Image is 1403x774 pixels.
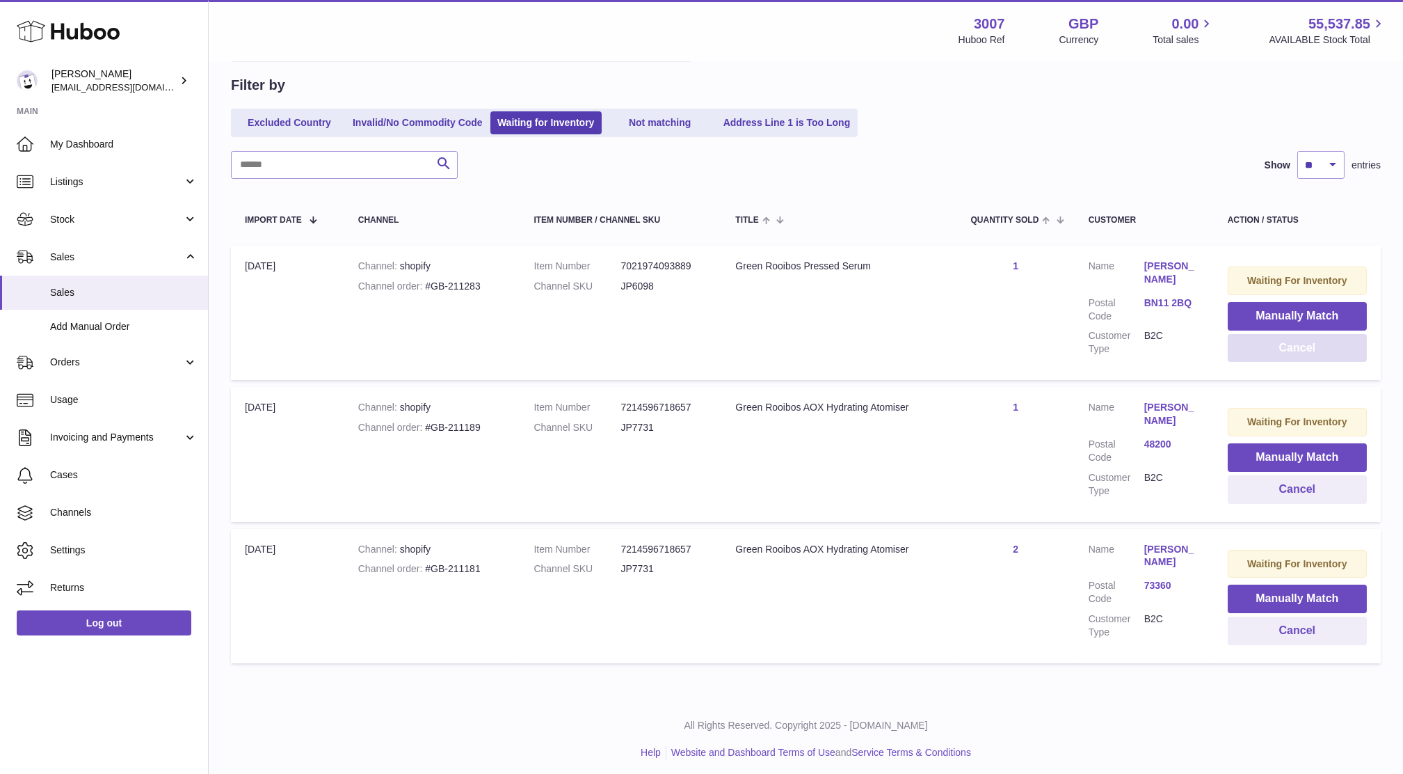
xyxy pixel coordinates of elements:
strong: Channel [358,544,400,555]
button: Cancel [1228,617,1367,645]
a: Log out [17,610,191,635]
div: Item Number / Channel SKU [534,216,707,225]
li: and [666,746,971,759]
a: Address Line 1 is Too Long [719,111,856,134]
div: shopify [358,260,506,273]
span: Sales [50,251,183,264]
button: Cancel [1228,334,1367,363]
div: shopify [358,543,506,556]
strong: Channel order [358,281,426,292]
a: Not matching [604,111,716,134]
div: Green Rooibos Pressed Serum [735,260,943,273]
dt: Channel SKU [534,421,620,434]
span: Invoicing and Payments [50,431,183,444]
dt: Postal Code [1089,579,1144,606]
button: Manually Match [1228,302,1367,331]
dt: Channel SKU [534,562,620,576]
strong: Channel [358,402,400,413]
a: 1 [1013,260,1018,271]
strong: Waiting For Inventory [1247,275,1347,286]
a: Website and Dashboard Terms of Use [671,747,835,758]
img: bevmay@maysama.com [17,70,38,91]
td: [DATE] [231,387,344,521]
td: [DATE] [231,529,344,663]
div: #GB-211181 [358,562,506,576]
a: 0.00 Total sales [1153,15,1214,47]
strong: Channel [358,260,400,271]
span: Cases [50,468,198,482]
div: shopify [358,401,506,414]
span: Settings [50,544,198,557]
a: [PERSON_NAME] [1144,260,1200,286]
a: Excluded Country [234,111,345,134]
div: #GB-211283 [358,280,506,293]
dt: Customer Type [1089,471,1144,498]
strong: Waiting For Inventory [1247,416,1347,427]
strong: 3007 [974,15,1005,33]
span: Total sales [1153,33,1214,47]
a: 48200 [1144,438,1200,451]
a: 2 [1013,544,1018,555]
dt: Customer Type [1089,329,1144,356]
button: Manually Match [1228,443,1367,472]
span: AVAILABLE Stock Total [1269,33,1386,47]
dt: Item Number [534,543,620,556]
div: Green Rooibos AOX Hydrating Atomiser [735,543,943,556]
span: Orders [50,356,183,369]
dd: JP7731 [620,562,707,576]
dd: 7214596718657 [620,543,707,556]
dt: Item Number [534,260,620,273]
button: Manually Match [1228,585,1367,613]
dt: Name [1089,543,1144,573]
dt: Name [1089,401,1144,431]
span: Stock [50,213,183,226]
div: #GB-211189 [358,421,506,434]
div: Channel [358,216,506,225]
strong: Channel order [358,422,426,433]
div: Huboo Ref [959,33,1005,47]
dd: 7021974093889 [620,260,707,273]
span: Channels [50,506,198,519]
span: Add Manual Order [50,320,198,333]
div: Currency [1059,33,1099,47]
label: Show [1265,159,1290,172]
dt: Channel SKU [534,280,620,293]
div: Action / Status [1228,216,1367,225]
span: entries [1352,159,1381,172]
td: [DATE] [231,246,344,380]
span: Returns [50,581,198,594]
div: Customer [1089,216,1200,225]
dd: B2C [1144,613,1200,639]
span: Listings [50,175,183,189]
div: [PERSON_NAME] [51,68,177,94]
span: Title [735,216,758,225]
a: [PERSON_NAME] [1144,543,1200,569]
dt: Postal Code [1089,438,1144,464]
span: [EMAIL_ADDRESS][DOMAIN_NAME] [51,81,205,93]
span: 55,537.85 [1308,15,1370,33]
strong: Waiting For Inventory [1247,558,1347,569]
a: 1 [1013,402,1018,413]
dd: 7214596718657 [620,401,707,414]
dd: JP6098 [620,280,707,293]
dd: JP7731 [620,421,707,434]
p: All Rights Reserved. Copyright 2025 - [DOMAIN_NAME] [220,719,1392,732]
dt: Item Number [534,401,620,414]
a: Invalid/No Commodity Code [348,111,488,134]
span: My Dashboard [50,138,198,151]
a: Help [641,747,661,758]
span: Import date [245,216,302,225]
div: Green Rooibos AOX Hydrating Atomiser [735,401,943,414]
span: Usage [50,393,198,406]
span: 0.00 [1172,15,1199,33]
a: Service Terms & Conditions [851,747,971,758]
button: Cancel [1228,475,1367,504]
h2: Filter by [231,76,285,95]
dt: Name [1089,260,1144,290]
span: Quantity Sold [971,216,1039,225]
dd: B2C [1144,471,1200,498]
a: BN11 2BQ [1144,297,1200,310]
a: 73360 [1144,579,1200,592]
dd: B2C [1144,329,1200,356]
dt: Customer Type [1089,613,1144,639]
